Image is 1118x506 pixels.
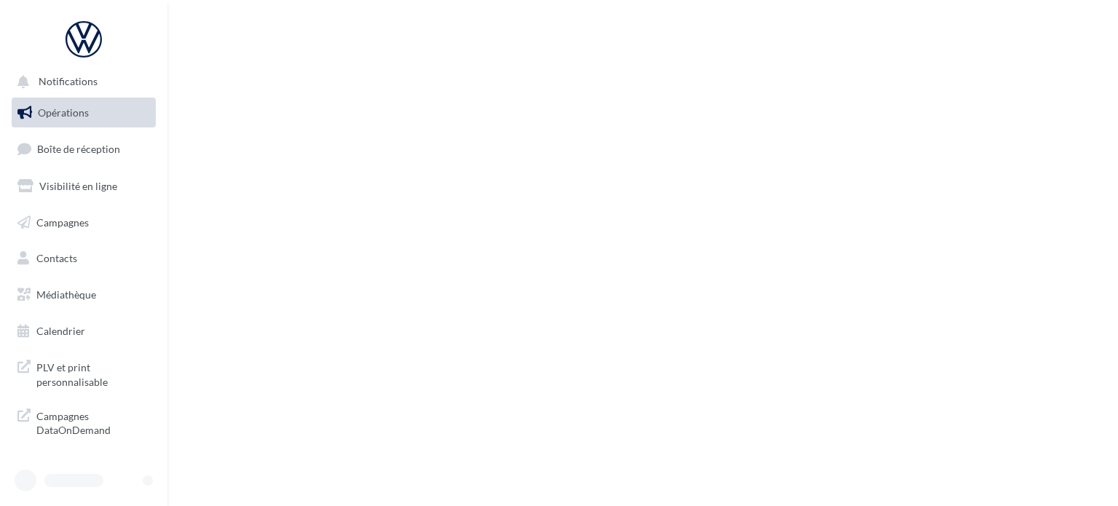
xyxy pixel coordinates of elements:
a: Campagnes [9,207,159,238]
span: Médiathèque [36,288,96,301]
a: Boîte de réception [9,133,159,165]
span: Notifications [39,76,98,88]
span: Campagnes DataOnDemand [36,406,150,438]
span: Opérations [38,106,89,119]
a: Visibilité en ligne [9,171,159,202]
span: Visibilité en ligne [39,180,117,192]
a: Opérations [9,98,159,128]
span: Campagnes [36,216,89,228]
span: PLV et print personnalisable [36,357,150,389]
span: Contacts [36,252,77,264]
a: Médiathèque [9,280,159,310]
span: Boîte de réception [37,143,120,155]
a: Calendrier [9,316,159,347]
a: PLV et print personnalisable [9,352,159,395]
span: Calendrier [36,325,85,337]
a: Campagnes DataOnDemand [9,400,159,443]
a: Contacts [9,243,159,274]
